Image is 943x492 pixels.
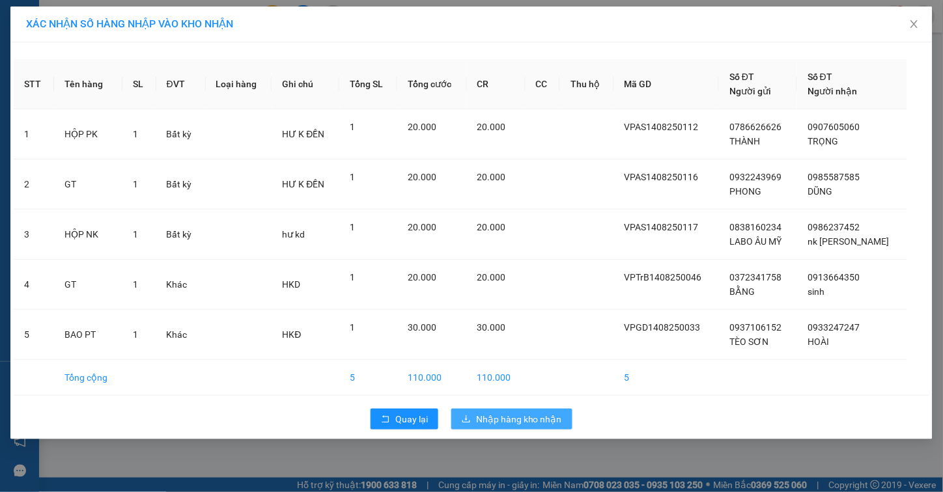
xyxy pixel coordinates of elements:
span: hư kd [282,229,305,239]
th: Tổng cước [397,59,466,109]
span: Người gửi [729,86,771,96]
span: TRỌNG [808,136,838,146]
span: HƯ K ĐỀN [282,179,324,189]
td: 5 [339,360,397,396]
span: 20.000 [408,122,436,132]
span: Số ĐT [808,72,832,82]
span: HOÀI [808,336,829,347]
td: 110.000 [397,360,466,396]
span: nk [PERSON_NAME] [808,236,889,247]
th: Loại hàng [206,59,272,109]
th: Tên hàng [54,59,122,109]
span: VPAS1408250116 [625,172,699,182]
span: TÈO SƠN [729,336,768,347]
th: STT [14,59,54,109]
span: 1 [350,122,355,132]
span: VPAS1408250112 [625,122,699,132]
td: GT [54,260,122,310]
td: 110.000 [467,360,526,396]
span: 20.000 [408,172,436,182]
span: close [909,19,920,29]
span: 1 [133,279,138,290]
span: 1 [350,322,355,333]
th: SL [122,59,156,109]
span: THÀNH [729,136,760,146]
td: 1 [14,109,54,159]
td: 2 [14,159,54,210]
th: CR [467,59,526,109]
span: LABO ÂU MỸ [729,236,781,247]
span: 1 [133,329,138,340]
th: Mã GD [614,59,720,109]
span: 0937106152 [729,322,781,333]
span: HƯ K ĐỀN [282,129,324,139]
span: 20.000 [477,122,506,132]
span: 0913664350 [808,272,860,282]
button: downloadNhập hàng kho nhận [451,409,572,430]
span: Quay lại [395,412,428,426]
span: 1 [133,129,138,139]
span: download [462,415,471,425]
th: ĐVT [156,59,206,109]
th: CC [526,59,561,109]
td: 4 [14,260,54,310]
span: 0985587585 [808,172,860,182]
span: Người nhận [808,86,857,96]
span: 1 [350,272,355,282]
span: 1 [350,172,355,182]
span: DŨNG [808,186,832,197]
th: Tổng SL [339,59,397,109]
td: Bất kỳ [156,159,206,210]
span: PHONG [729,186,761,197]
span: 0786626626 [729,122,781,132]
td: 3 [14,210,54,260]
td: Khác [156,260,206,310]
span: sinh [808,286,824,297]
span: HKĐ [282,329,301,340]
td: HỘP PK [54,109,122,159]
span: 0986237452 [808,222,860,232]
span: 20.000 [408,272,436,282]
td: GT [54,159,122,210]
span: 1 [350,222,355,232]
span: 20.000 [477,172,506,182]
span: 1 [133,229,138,239]
span: XÁC NHẬN SỐ HÀNG NHẬP VÀO KHO NHẬN [26,18,233,30]
span: 0933247247 [808,322,860,333]
span: VPAS1408250117 [625,222,699,232]
td: HỘP NK [54,210,122,260]
span: 0932243969 [729,172,781,182]
span: 30.000 [408,322,436,333]
button: rollbackQuay lại [371,409,438,430]
span: 0838160234 [729,222,781,232]
span: Số ĐT [729,72,754,82]
th: Ghi chú [272,59,339,109]
td: Tổng cộng [54,360,122,396]
span: HKD [282,279,300,290]
span: 20.000 [477,272,506,282]
span: 30.000 [477,322,506,333]
td: Bất kỳ [156,109,206,159]
span: 20.000 [408,222,436,232]
span: 0907605060 [808,122,860,132]
span: BẰNG [729,286,755,297]
td: 5 [614,360,720,396]
span: VPTrB1408250046 [625,272,702,282]
button: Close [896,7,933,43]
td: Bất kỳ [156,210,206,260]
span: Nhập hàng kho nhận [476,412,562,426]
td: Khác [156,310,206,360]
th: Thu hộ [560,59,614,109]
span: 0372341758 [729,272,781,282]
span: 1 [133,179,138,189]
span: 20.000 [477,222,506,232]
td: 5 [14,310,54,360]
span: rollback [381,415,390,425]
span: VPGD1408250033 [625,322,701,333]
td: BAO PT [54,310,122,360]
